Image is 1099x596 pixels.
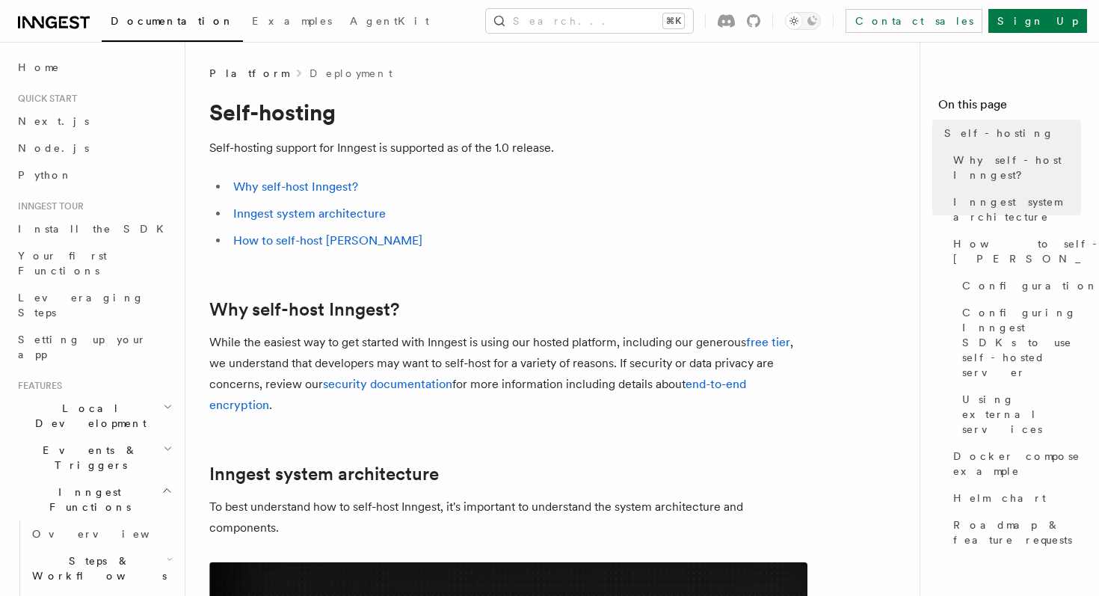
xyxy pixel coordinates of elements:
[12,380,62,392] span: Features
[12,215,176,242] a: Install the SDK
[947,147,1081,188] a: Why self-host Inngest?
[12,437,176,479] button: Events & Triggers
[32,528,186,540] span: Overview
[12,401,163,431] span: Local Development
[111,15,234,27] span: Documentation
[12,108,176,135] a: Next.js
[310,66,392,81] a: Deployment
[209,99,807,126] h1: Self-hosting
[12,284,176,326] a: Leveraging Steps
[956,299,1081,386] a: Configuring Inngest SDKs to use self-hosted server
[953,153,1081,182] span: Why self-host Inngest?
[947,485,1081,511] a: Helm chart
[252,15,332,27] span: Examples
[956,386,1081,443] a: Using external services
[947,230,1081,272] a: How to self-host [PERSON_NAME]
[18,169,73,181] span: Python
[12,479,176,520] button: Inngest Functions
[12,93,77,105] span: Quick start
[209,138,807,159] p: Self-hosting support for Inngest is supported as of the 1.0 release.
[18,223,173,235] span: Install the SDK
[209,299,399,320] a: Why self-host Inngest?
[26,553,167,583] span: Steps & Workflows
[746,335,790,349] a: free tier
[350,15,429,27] span: AgentKit
[18,292,144,319] span: Leveraging Steps
[663,13,684,28] kbd: ⌘K
[209,66,289,81] span: Platform
[962,392,1081,437] span: Using external services
[962,305,1081,380] span: Configuring Inngest SDKs to use self-hosted server
[18,250,107,277] span: Your first Functions
[938,96,1081,120] h4: On this page
[323,377,452,391] a: security documentation
[12,485,161,514] span: Inngest Functions
[846,9,982,33] a: Contact sales
[341,4,438,40] a: AgentKit
[209,497,807,538] p: To best understand how to self-host Inngest, it's important to understand the system architecture...
[233,206,386,221] a: Inngest system architecture
[947,511,1081,553] a: Roadmap & feature requests
[12,54,176,81] a: Home
[12,162,176,188] a: Python
[233,179,358,194] a: Why self-host Inngest?
[12,200,84,212] span: Inngest tour
[486,9,693,33] button: Search...⌘K
[12,395,176,437] button: Local Development
[953,517,1081,547] span: Roadmap & feature requests
[956,272,1081,299] a: Configuration
[953,491,1046,506] span: Helm chart
[26,520,176,547] a: Overview
[953,194,1081,224] span: Inngest system architecture
[12,326,176,368] a: Setting up your app
[18,142,89,154] span: Node.js
[12,443,163,473] span: Events & Triggers
[938,120,1081,147] a: Self-hosting
[944,126,1054,141] span: Self-hosting
[947,443,1081,485] a: Docker compose example
[785,12,821,30] button: Toggle dark mode
[18,334,147,360] span: Setting up your app
[988,9,1087,33] a: Sign Up
[209,464,439,485] a: Inngest system architecture
[102,4,243,42] a: Documentation
[953,449,1081,479] span: Docker compose example
[18,60,60,75] span: Home
[12,242,176,284] a: Your first Functions
[12,135,176,162] a: Node.js
[209,332,807,416] p: While the easiest way to get started with Inngest is using our hosted platform, including our gen...
[233,233,422,248] a: How to self-host [PERSON_NAME]
[947,188,1081,230] a: Inngest system architecture
[26,547,176,589] button: Steps & Workflows
[962,278,1098,293] span: Configuration
[243,4,341,40] a: Examples
[18,115,89,127] span: Next.js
